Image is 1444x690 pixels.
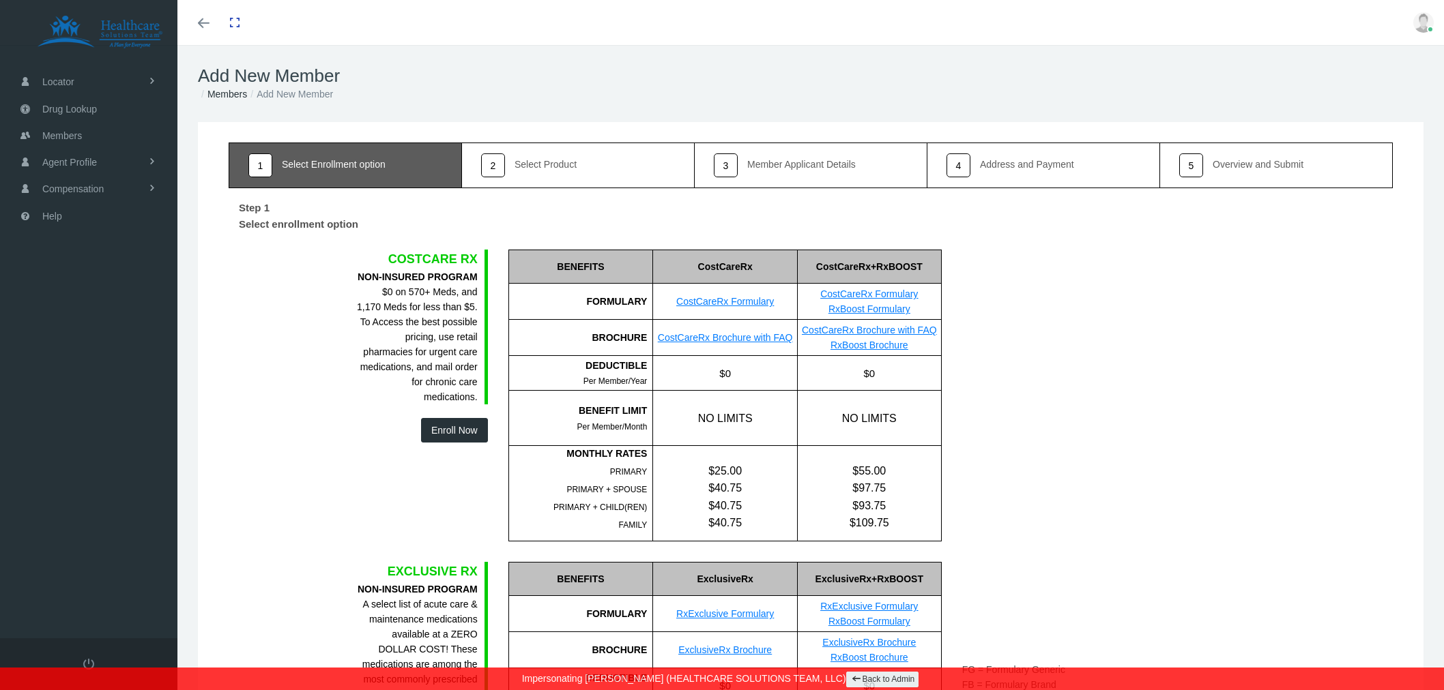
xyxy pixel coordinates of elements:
[508,284,653,320] div: FORMULARY
[846,672,919,687] a: Back to Admin
[358,584,478,595] b: NON-INSURED PROGRAM
[553,502,647,512] span: PRIMARY + CHILD(REN)
[653,462,797,479] div: $25.00
[42,123,82,149] span: Members
[831,652,908,663] a: RxBoost Brochure
[676,296,774,307] a: CostCareRx Formulary
[42,149,97,175] span: Agent Profile
[247,87,333,102] li: Add New Member
[229,195,280,216] label: Step 1
[828,303,910,314] a: RxBoost Formulary
[1413,12,1434,33] img: user-placeholder.jpg
[508,562,653,596] div: BENEFITS
[747,160,856,169] div: Member Applicant Details
[508,320,653,356] div: BROCHURE
[652,562,797,596] div: ExclusiveRx
[619,520,648,530] span: FAMILY
[515,160,577,169] div: Select Product
[357,562,478,581] div: EXCLUSIVE RX
[652,250,797,284] div: CostCareRx
[583,376,648,386] span: Per Member/Year
[714,153,738,177] div: 3
[207,89,247,100] a: Members
[658,332,793,343] a: CostCareRx Brochure with FAQ
[828,616,910,627] a: RxBoost Formulary
[652,356,797,390] div: $0
[42,203,62,229] span: Help
[509,446,648,461] div: MONTHLY RATES
[357,250,478,269] div: COSTCARE RX
[282,160,386,169] div: Select Enrollment option
[797,562,941,596] div: ExclusiveRx+RxBOOST
[358,271,478,282] b: NON-INSURED PROGRAM
[481,153,505,177] div: 2
[797,391,941,445] div: NO LIMITS
[797,250,941,284] div: CostCareRx+RxBOOST
[509,358,648,373] div: DEDUCTIBLE
[947,153,970,177] div: 4
[820,601,918,612] a: RxExclusive Formulary
[798,497,941,514] div: $93.75
[229,216,369,237] label: Select enrollment option
[198,65,1424,87] h1: Add New Member
[798,514,941,531] div: $109.75
[508,250,653,284] div: BENEFITS
[10,667,1434,690] div: Impersonating [PERSON_NAME] (HEALTHCARE SOLUTIONS TEAM, LLC)
[509,403,648,418] div: BENEFIT LIMIT
[566,485,647,494] span: PRIMARY + SPOUSE
[822,637,916,648] a: ExclusiveRx Brochure
[42,176,104,202] span: Compensation
[18,15,182,49] img: HEALTHCARE SOLUTIONS TEAM, LLC
[678,644,772,655] a: ExclusiveRx Brochure
[980,160,1074,169] div: Address and Payment
[653,479,797,496] div: $40.75
[508,632,653,668] div: BROCHURE
[1179,153,1203,177] div: 5
[798,479,941,496] div: $97.75
[798,462,941,479] div: $55.00
[357,269,478,404] div: $0 on 570+ Meds, and 1,170 Meds for less than $5. To Access the best possible pricing, use retail...
[802,325,937,335] a: CostCareRx Brochure with FAQ
[820,288,918,299] a: CostCareRx Formulary
[797,356,941,390] div: $0
[653,497,797,514] div: $40.75
[421,418,488,442] button: Enroll Now
[42,69,74,95] span: Locator
[577,422,648,432] span: Per Member/Month
[248,153,272,177] div: 1
[676,608,774,619] a: RxExclusive Formulary
[962,664,1065,675] span: FG = Formulary Generic
[610,467,647,477] span: PRIMARY
[1213,160,1303,169] div: Overview and Submit
[508,596,653,632] div: FORMULARY
[653,514,797,531] div: $40.75
[831,340,908,350] a: RxBoost Brochure
[42,96,97,122] span: Drug Lookup
[652,391,797,445] div: NO LIMITS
